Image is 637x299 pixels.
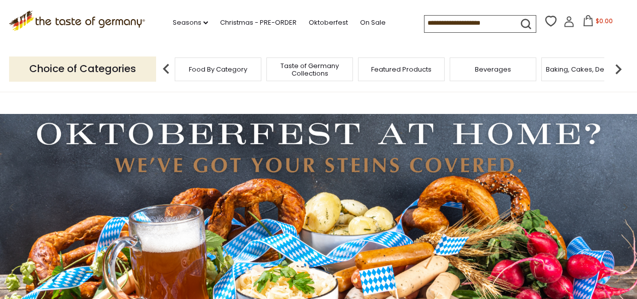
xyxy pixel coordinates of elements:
[173,17,208,28] a: Seasons
[596,17,613,25] span: $0.00
[9,56,156,81] p: Choice of Categories
[269,62,350,77] a: Taste of Germany Collections
[309,17,348,28] a: Oktoberfest
[546,66,624,73] a: Baking, Cakes, Desserts
[577,15,619,30] button: $0.00
[360,17,386,28] a: On Sale
[608,59,628,79] img: next arrow
[371,66,432,73] a: Featured Products
[156,59,176,79] img: previous arrow
[220,17,297,28] a: Christmas - PRE-ORDER
[189,66,247,73] a: Food By Category
[475,66,511,73] a: Beverages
